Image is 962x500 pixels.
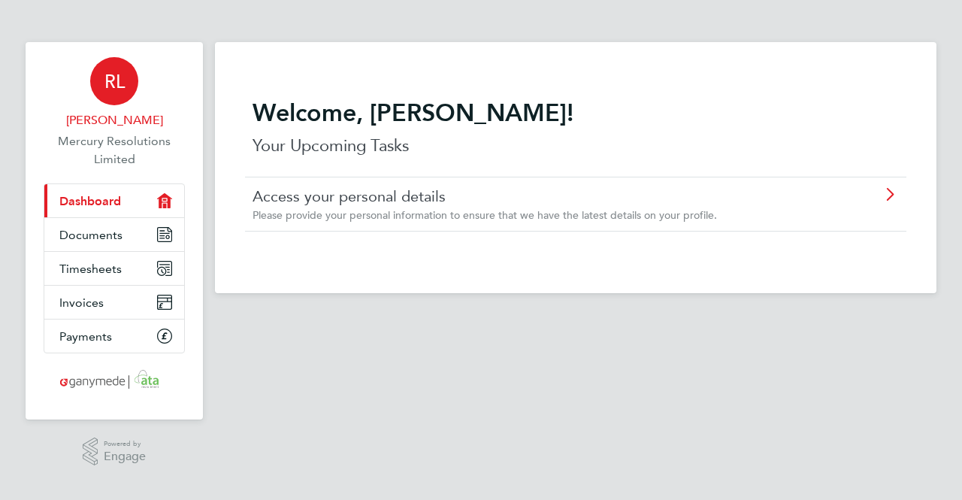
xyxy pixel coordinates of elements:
span: Roger Lincoln [44,111,185,129]
a: RL[PERSON_NAME] [44,57,185,129]
a: Mercury Resolutions Limited [44,132,185,168]
a: Access your personal details [253,186,814,206]
a: Powered byEngage [83,438,147,466]
nav: Main navigation [26,42,203,420]
span: Payments [59,329,112,344]
span: Dashboard [59,194,121,208]
span: Powered by [104,438,146,450]
span: Please provide your personal information to ensure that we have the latest details on your profile. [253,208,717,222]
span: RL [104,71,125,91]
span: Engage [104,450,146,463]
a: Payments [44,320,184,353]
p: Your Upcoming Tasks [253,134,899,158]
a: Go to home page [44,368,185,392]
span: Invoices [59,295,104,310]
a: Timesheets [44,252,184,285]
a: Dashboard [44,184,184,217]
span: Timesheets [59,262,122,276]
span: Documents [59,228,123,242]
a: Invoices [44,286,184,319]
img: ganymedesolutions-logo-retina.png [56,368,174,392]
h2: Welcome, [PERSON_NAME]! [253,98,899,128]
a: Documents [44,218,184,251]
